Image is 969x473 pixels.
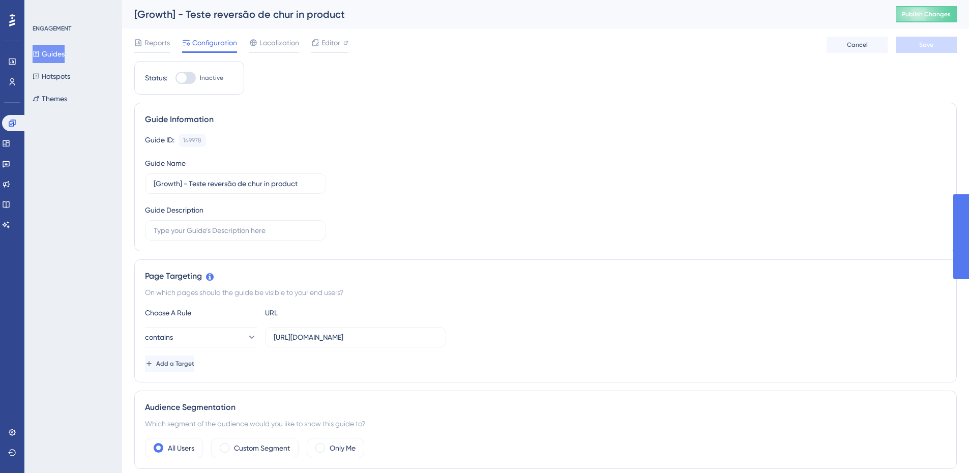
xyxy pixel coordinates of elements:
div: Choose A Rule [145,307,257,319]
span: Add a Target [156,360,194,368]
div: Guide Description [145,204,203,216]
button: Hotspots [33,67,70,85]
button: Cancel [827,37,888,53]
div: Guide Name [145,157,186,169]
span: contains [145,331,173,343]
span: Editor [321,37,340,49]
span: Localization [259,37,299,49]
div: Guide Information [145,113,946,126]
div: Status: [145,72,167,84]
span: Cancel [847,41,868,49]
div: ENGAGEMENT [33,24,71,33]
label: All Users [168,442,194,454]
div: [Growth] - Teste reversão de chur in product [134,7,870,21]
label: Only Me [330,442,356,454]
span: Inactive [200,74,223,82]
div: On which pages should the guide be visible to your end users? [145,286,946,299]
label: Custom Segment [234,442,290,454]
button: Publish Changes [896,6,957,22]
button: contains [145,327,257,347]
input: yourwebsite.com/path [274,332,437,343]
input: Type your Guide’s Description here [154,225,317,236]
div: Audience Segmentation [145,401,946,413]
div: 149978 [183,136,201,144]
button: Save [896,37,957,53]
span: Save [919,41,933,49]
span: Configuration [192,37,237,49]
iframe: UserGuiding AI Assistant Launcher [926,433,957,463]
button: Add a Target [145,356,194,372]
button: Guides [33,45,65,63]
div: URL [265,307,377,319]
div: Page Targeting [145,270,946,282]
span: Reports [144,37,170,49]
button: Themes [33,90,67,108]
div: Which segment of the audience would you like to show this guide to? [145,418,946,430]
input: Type your Guide’s Name here [154,178,317,189]
div: Guide ID: [145,134,174,147]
